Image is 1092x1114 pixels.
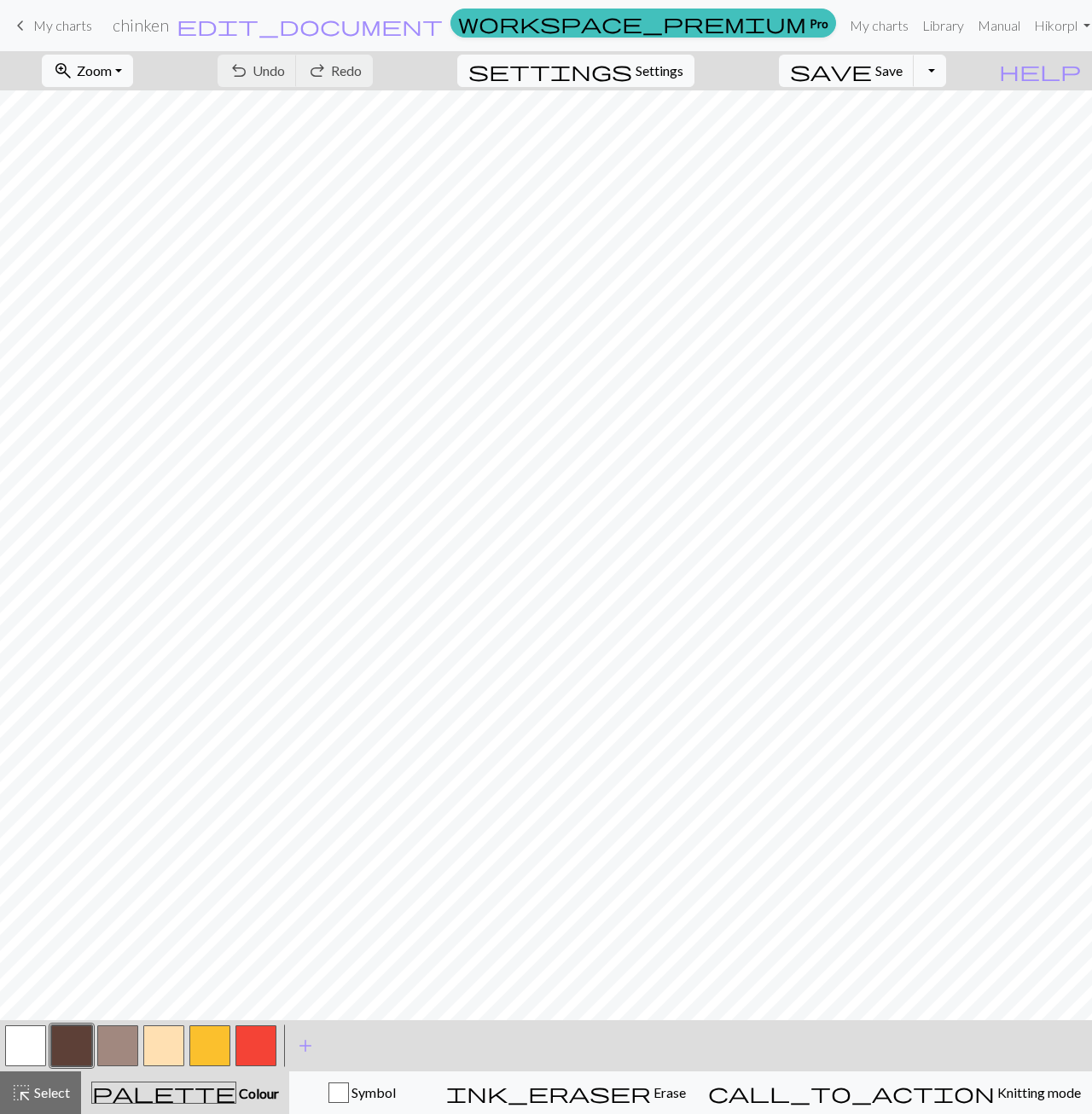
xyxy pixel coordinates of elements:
[236,1085,279,1101] span: Colour
[10,11,92,40] a: My charts
[77,62,112,78] span: Zoom
[875,62,903,78] span: Save
[458,11,806,35] span: workspace_premium
[708,1081,995,1105] span: call_to_action
[349,1084,396,1100] span: Symbol
[651,1084,686,1100] span: Erase
[33,17,92,33] span: My charts
[636,61,683,81] span: Settings
[450,9,836,38] a: Pro
[11,1081,32,1105] span: highlight_alt
[457,55,694,87] button: SettingsSettings
[92,1081,235,1105] span: palette
[177,14,443,38] span: edit_document
[32,1084,70,1100] span: Select
[697,1071,1092,1114] button: Knitting mode
[81,1071,289,1114] button: Colour
[843,9,915,43] a: My charts
[999,59,1081,83] span: help
[10,14,31,38] span: keyboard_arrow_left
[468,59,632,83] span: settings
[295,1034,316,1058] span: add
[468,61,632,81] i: Settings
[53,59,73,83] span: zoom_in
[435,1071,697,1114] button: Erase
[779,55,915,87] button: Save
[113,15,169,35] h2: chinken
[42,55,133,87] button: Zoom
[289,1071,435,1114] button: Symbol
[915,9,971,43] a: Library
[446,1081,651,1105] span: ink_eraser
[790,59,872,83] span: save
[971,9,1027,43] a: Manual
[995,1084,1081,1100] span: Knitting mode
